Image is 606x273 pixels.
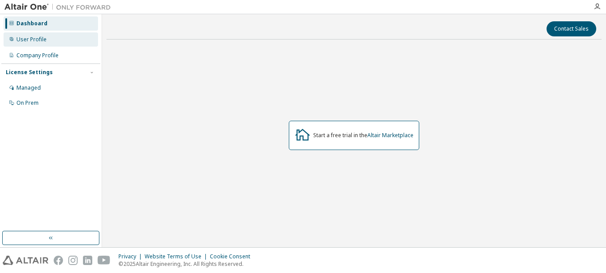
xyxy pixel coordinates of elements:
div: Privacy [118,253,145,260]
img: instagram.svg [68,256,78,265]
button: Contact Sales [547,21,596,36]
div: Cookie Consent [210,253,256,260]
img: linkedin.svg [83,256,92,265]
img: altair_logo.svg [3,256,48,265]
div: Dashboard [16,20,47,27]
div: On Prem [16,99,39,107]
img: facebook.svg [54,256,63,265]
a: Altair Marketplace [367,131,413,139]
img: youtube.svg [98,256,110,265]
div: User Profile [16,36,47,43]
div: License Settings [6,69,53,76]
p: © 2025 Altair Engineering, Inc. All Rights Reserved. [118,260,256,268]
div: Managed [16,84,41,91]
img: Altair One [4,3,115,12]
div: Start a free trial in the [313,132,413,139]
div: Company Profile [16,52,59,59]
div: Website Terms of Use [145,253,210,260]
